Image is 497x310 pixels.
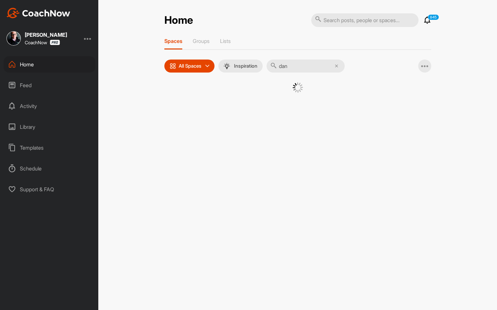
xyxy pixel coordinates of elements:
input: Search posts, people or spaces... [311,13,419,27]
input: Search... [267,60,345,73]
div: Library [4,119,95,135]
img: square_d7b6dd5b2d8b6df5777e39d7bdd614c0.jpg [7,31,21,46]
p: Spaces [164,38,182,44]
div: Support & FAQ [4,181,95,197]
p: Groups [193,38,210,44]
h2: Home [164,14,193,27]
div: Templates [4,140,95,156]
img: CoachNow [7,8,70,18]
img: G6gVgL6ErOh57ABN0eRmCEwV0I4iEi4d8EwaPGI0tHgoAbU4EAHFLEQAh+QQFCgALACwIAA4AGAASAAAEbHDJSesaOCdk+8xg... [293,82,303,93]
p: Lists [220,38,231,44]
div: [PERSON_NAME] [25,32,67,37]
img: menuIcon [224,63,230,69]
p: All Spaces [179,63,201,69]
img: icon [170,63,176,69]
div: Activity [4,98,95,114]
div: Home [4,56,95,73]
img: CoachNow Pro [50,40,60,45]
div: CoachNow [25,40,60,45]
div: Feed [4,77,95,93]
div: Schedule [4,160,95,177]
p: Inspiration [234,63,257,69]
p: 845 [428,14,439,20]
